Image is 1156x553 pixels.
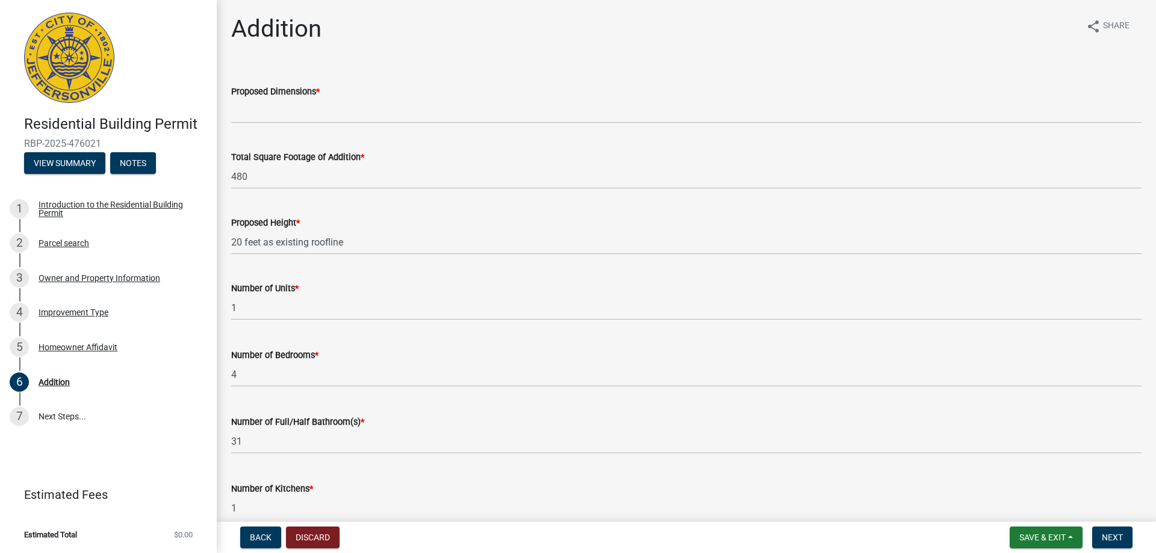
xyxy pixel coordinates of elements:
a: Estimated Fees [10,483,197,507]
div: Addition [39,378,70,386]
i: share [1086,19,1101,34]
span: Share [1103,19,1130,34]
img: City of Jeffersonville, Indiana [24,13,114,103]
label: Number of Kitchens [231,485,313,493]
label: Number of Full/Half Bathroom(s) [231,418,364,427]
button: Next [1092,527,1133,548]
div: 5 [10,338,29,357]
span: Back [250,533,272,542]
div: 6 [10,372,29,392]
div: 4 [10,303,29,322]
span: $0.00 [174,531,193,539]
span: RBP-2025-476021 [24,138,193,149]
div: 3 [10,268,29,288]
label: Number of Units [231,285,299,293]
h4: Residential Building Permit [24,116,207,133]
span: Estimated Total [24,531,77,539]
div: Improvement Type [39,308,108,317]
h1: Addition [231,14,322,43]
button: View Summary [24,152,105,174]
div: Homeowner Affidavit [39,343,117,351]
div: Introduction to the Residential Building Permit [39,200,197,217]
label: Proposed Height [231,219,300,227]
span: Next [1102,533,1123,542]
div: 1 [10,199,29,218]
div: Owner and Property Information [39,274,160,282]
div: 7 [10,407,29,426]
div: Parcel search [39,239,89,247]
button: Back [240,527,281,548]
div: 2 [10,233,29,253]
button: Discard [286,527,340,548]
wm-modal-confirm: Notes [110,159,156,168]
button: Save & Exit [1010,527,1083,548]
wm-modal-confirm: Summary [24,159,105,168]
button: shareShare [1077,14,1139,38]
button: Notes [110,152,156,174]
span: Save & Exit [1019,533,1066,542]
label: Proposed Dimensions [231,88,320,96]
label: Number of Bedrooms [231,351,319,360]
label: Total Square Footage of Addition [231,153,364,162]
